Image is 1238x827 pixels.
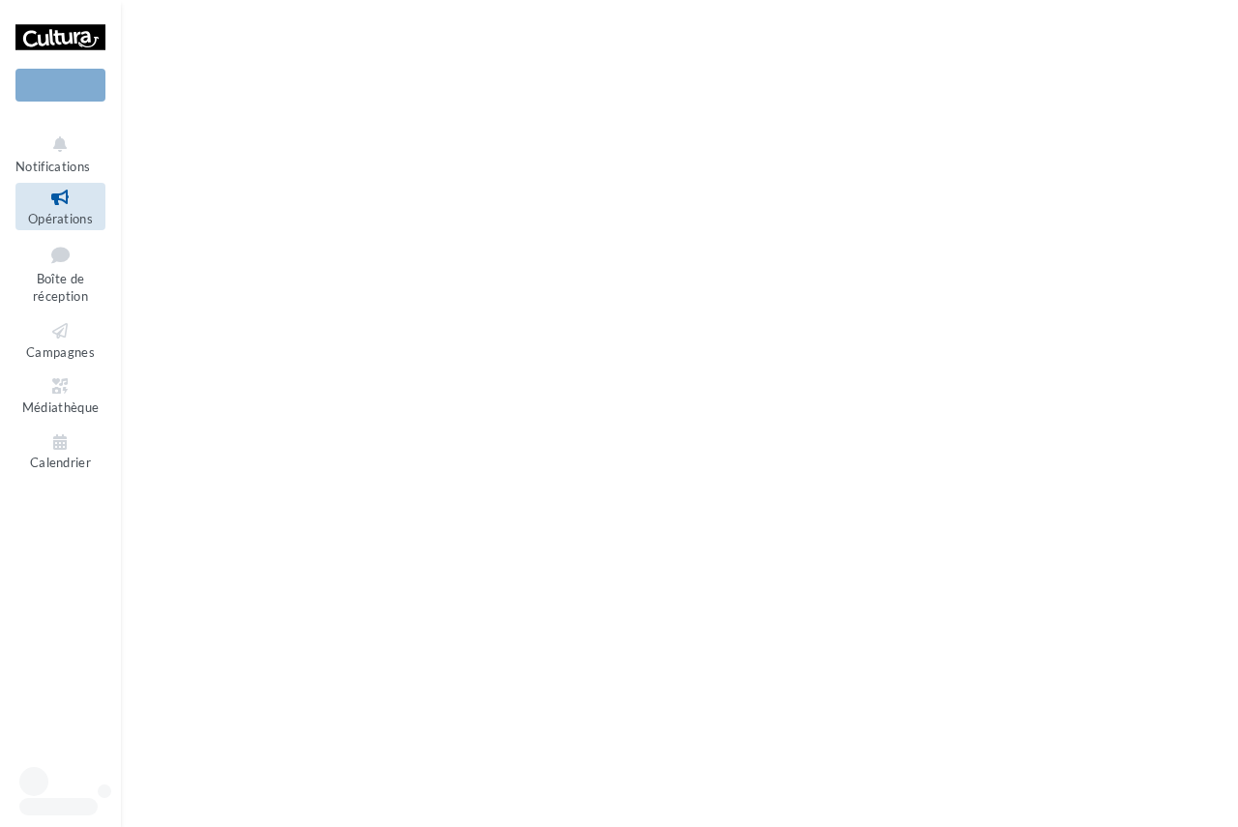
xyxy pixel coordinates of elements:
span: Opérations [28,211,93,226]
span: Boîte de réception [33,271,88,305]
span: Médiathèque [22,399,100,415]
span: Notifications [15,159,90,174]
a: Calendrier [15,428,105,475]
a: Opérations [15,183,105,230]
span: Campagnes [26,344,95,360]
a: Campagnes [15,316,105,364]
a: Médiathèque [15,371,105,419]
a: Boîte de réception [15,238,105,309]
div: Nouvelle campagne [15,69,105,102]
span: Calendrier [30,456,91,471]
